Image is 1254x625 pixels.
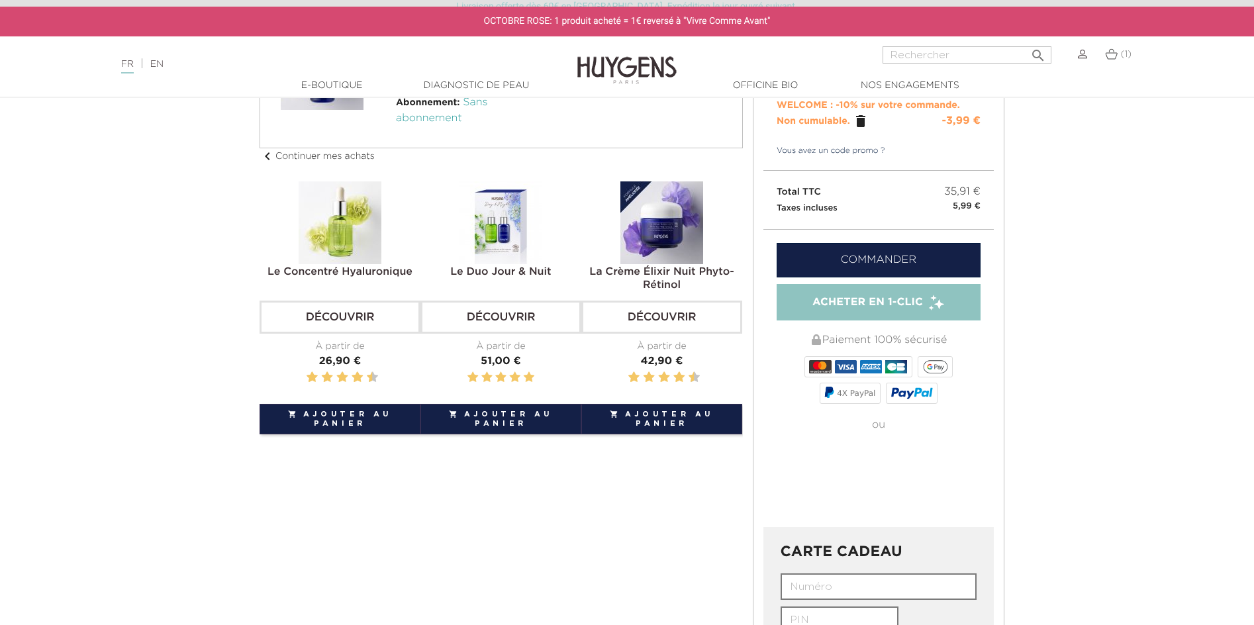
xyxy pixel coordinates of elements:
iframe: PayPal-paypal [777,444,981,473]
img: google_pay [923,360,948,373]
a: Le Duo Jour & Nuit [450,267,551,277]
label: 7 [349,369,351,386]
label: 3 [319,369,321,386]
iframe: PayPal-paylater [777,479,981,508]
label: 2 [631,369,638,386]
a: Découvrir [260,301,420,334]
div: ou [777,407,981,444]
img: MASTERCARD [809,360,831,373]
span: (1) [1120,50,1132,59]
div: | [115,56,512,72]
button: Ajouter au panier [581,404,742,434]
div: -3,99 € [942,113,981,129]
a: E-Boutique [265,79,398,93]
label: 5 [656,369,658,386]
a: chevron_leftContinuer mes achats [260,152,375,161]
span: 42,90 € [640,356,683,367]
span: Sans abonnement [396,97,487,124]
a: Vous avez un code promo ? [763,145,885,157]
a: Découvrir [581,301,742,334]
label: 3 [495,369,506,386]
label: 4 [324,369,330,386]
img: La Crème Élixir Nuit Phyto-Rétinol [620,181,703,264]
a: Le Concentré Hyaluronique [267,267,412,277]
label: 9 [364,369,366,386]
label: 5 [524,369,534,386]
span: 51,00 € [481,356,521,367]
img: VISA [835,360,857,373]
a: Officine Bio [699,79,832,93]
label: 6 [661,369,667,386]
span: 35,91 € [944,184,981,200]
button:  [1026,42,1050,60]
img: Paiement 100% sécurisé [812,334,821,345]
label: 8 [354,369,361,386]
small: Taxes incluses [777,204,838,213]
i:  [1030,44,1046,60]
input: Numéro [781,573,977,600]
label: 4 [646,369,652,386]
a: EN [150,60,164,69]
button: Ajouter au panier [420,404,581,434]
label: 3 [641,369,643,386]
label: 5 [334,369,336,386]
div: À partir de [581,340,742,354]
label: 1 [304,369,306,386]
label: 7 [671,369,673,386]
span: WELCOME : -10% sur votre commande. Non cumulable. [777,101,960,126]
i: chevron_left [260,148,275,164]
a: FR [121,60,134,73]
a: Nos engagements [844,79,976,93]
label: 10 [369,369,376,386]
span: 4X PayPal [837,389,875,398]
span: Total TTC [777,187,821,197]
label: 6 [339,369,346,386]
img: AMEX [860,360,882,373]
label: 2 [481,369,492,386]
div: À partir de [420,340,581,354]
label: 4 [509,369,520,386]
a:  [853,113,869,129]
small: 5,99 € [953,200,981,213]
img: Huygens [577,35,677,86]
a: Diagnostic de peau [410,79,542,93]
a: Commander [777,243,981,277]
h3: CARTE CADEAU [781,544,977,560]
a: (1) [1105,49,1132,60]
span: Abonnement: [396,98,459,107]
label: 1 [626,369,628,386]
button: Ajouter au panier [260,404,420,434]
div: Paiement 100% sécurisé [777,327,981,354]
label: 2 [309,369,316,386]
a: La Crème Élixir Nuit Phyto-Rétinol [589,267,734,291]
label: 8 [676,369,683,386]
label: 9 [686,369,688,386]
a: Découvrir [420,301,581,334]
img: CB_NATIONALE [885,360,907,373]
input: Rechercher [883,46,1051,64]
div: À partir de [260,340,420,354]
label: 10 [691,369,698,386]
img: Le Concentré Hyaluronique [299,181,381,264]
span: 26,90 € [319,356,362,367]
label: 1 [467,369,478,386]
